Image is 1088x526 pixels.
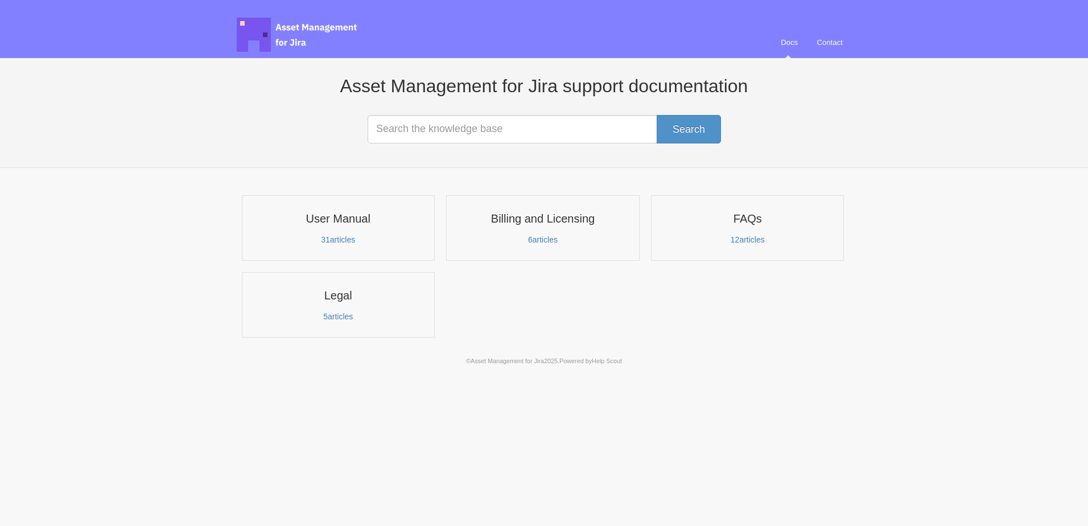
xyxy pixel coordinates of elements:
[809,27,851,58] a: Contact
[673,124,705,135] span: Search
[528,235,533,244] span: 6
[249,211,427,226] h3: User Manual
[249,235,427,245] p: articles
[249,311,427,322] p: articles
[242,195,435,261] a: User Manual 31articles
[657,115,721,143] button: Search
[242,272,435,338] a: Legal 5articles
[446,195,639,261] a: Billing and Licensing 6articles
[731,235,740,244] span: 12
[559,357,622,364] span: Powered by
[471,357,544,364] a: Asset Management for Jira
[368,115,720,143] input: Search the knowledge base
[454,235,632,245] p: articles
[249,288,427,303] h3: Legal
[237,356,851,366] p: © 2025.
[454,211,632,226] h3: Billing and Licensing
[323,312,328,321] span: 5
[658,235,836,245] p: articles
[651,195,844,261] a: FAQs 12articles
[237,18,358,52] span: Asset Management for Jira Docs
[658,211,836,226] h3: FAQs
[321,235,330,244] span: 31
[592,357,622,364] a: Help Scout
[772,27,806,58] a: Docs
